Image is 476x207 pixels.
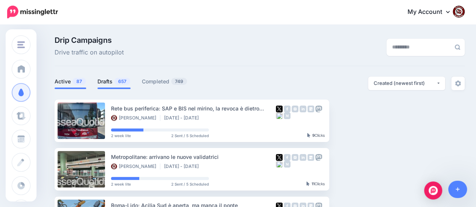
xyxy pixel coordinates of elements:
[292,106,298,112] img: instagram-grey-square.png
[276,154,283,161] img: twitter-square.png
[7,6,58,18] img: Missinglettr
[111,163,160,169] li: [PERSON_NAME]
[171,182,209,186] span: 2 Sent / 5 Scheduled
[400,3,465,21] a: My Account
[164,115,202,121] li: [DATE] - [DATE]
[307,154,314,161] img: google_business-grey-square.png
[164,163,202,169] li: [DATE] - [DATE]
[307,133,325,138] div: Clicks
[455,44,460,50] img: search-grey-6.png
[284,106,290,112] img: facebook-grey-square.png
[312,181,315,186] b: 11
[55,48,124,57] span: Drive traffic on autopilot
[284,112,290,119] img: medium-grey-square.png
[455,80,461,86] img: settings-grey.png
[276,112,283,119] img: bluesky-grey-square.png
[300,106,306,112] img: linkedin-grey-square.png
[292,154,298,161] img: instagram-grey-square.png
[300,154,306,161] img: linkedin-grey-square.png
[111,104,276,113] div: Rete bus periferica: SAP e BIS nel mirino, la revoca è dietro l’angolo
[276,106,283,112] img: twitter-square.png
[171,78,187,85] span: 749
[284,161,290,168] img: medium-grey-square.png
[315,154,322,161] img: mastodon-grey-square.png
[55,77,86,86] a: Active87
[368,77,445,90] button: Created (newest first)
[114,78,130,85] span: 657
[307,106,314,112] img: google_business-grey-square.png
[374,80,436,87] div: Created (newest first)
[73,78,86,85] span: 87
[97,77,131,86] a: Drafts657
[284,154,290,161] img: facebook-grey-square.png
[111,134,131,137] span: 2 week lite
[171,134,209,137] span: 2 Sent / 5 Scheduled
[276,161,283,168] img: bluesky-grey-square.png
[17,41,25,48] img: menu.png
[111,153,276,161] div: Metropolitane: arrivano le nuove validatrici
[424,181,442,199] div: Open Intercom Messenger
[312,133,315,137] b: 9
[111,115,160,121] li: [PERSON_NAME]
[315,106,322,112] img: mastodon-grey-square.png
[111,182,131,186] span: 2 week lite
[142,77,187,86] a: Completed749
[306,182,325,186] div: Clicks
[307,133,310,137] img: pointer-grey-darker.png
[306,181,310,186] img: pointer-grey-darker.png
[55,36,124,44] span: Drip Campaigns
